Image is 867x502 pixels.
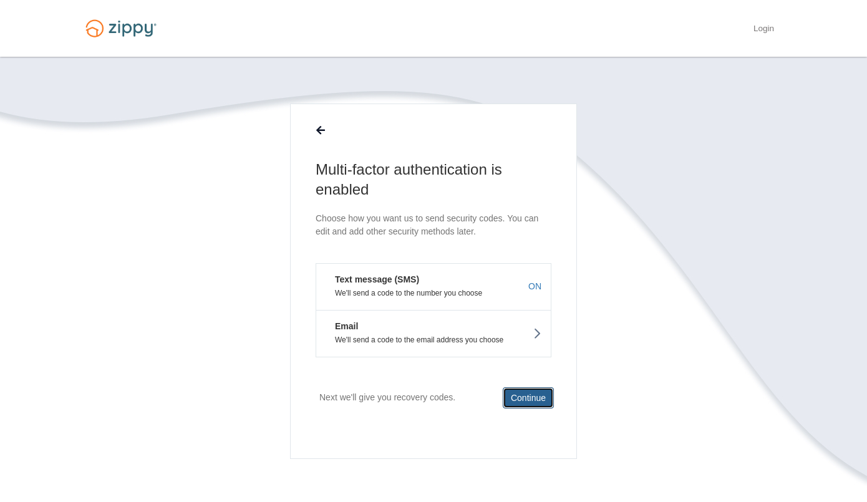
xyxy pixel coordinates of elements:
p: Next we'll give you recovery codes. [319,387,455,408]
em: Email [326,320,358,332]
p: Choose how you want us to send security codes. You can edit and add other security methods later. [316,212,551,238]
img: Logo [78,14,164,43]
a: Login [753,24,774,36]
p: We'll send a code to the email address you choose [326,335,541,344]
button: EmailWe'll send a code to the email address you choose [316,310,551,357]
p: We'll send a code to the number you choose [326,289,541,297]
em: Text message (SMS) [326,273,419,286]
button: Text message (SMS)We'll send a code to the number you chooseON [316,263,551,310]
button: Continue [503,387,554,408]
h1: Multi-factor authentication is enabled [316,160,551,200]
span: ON [528,280,541,292]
